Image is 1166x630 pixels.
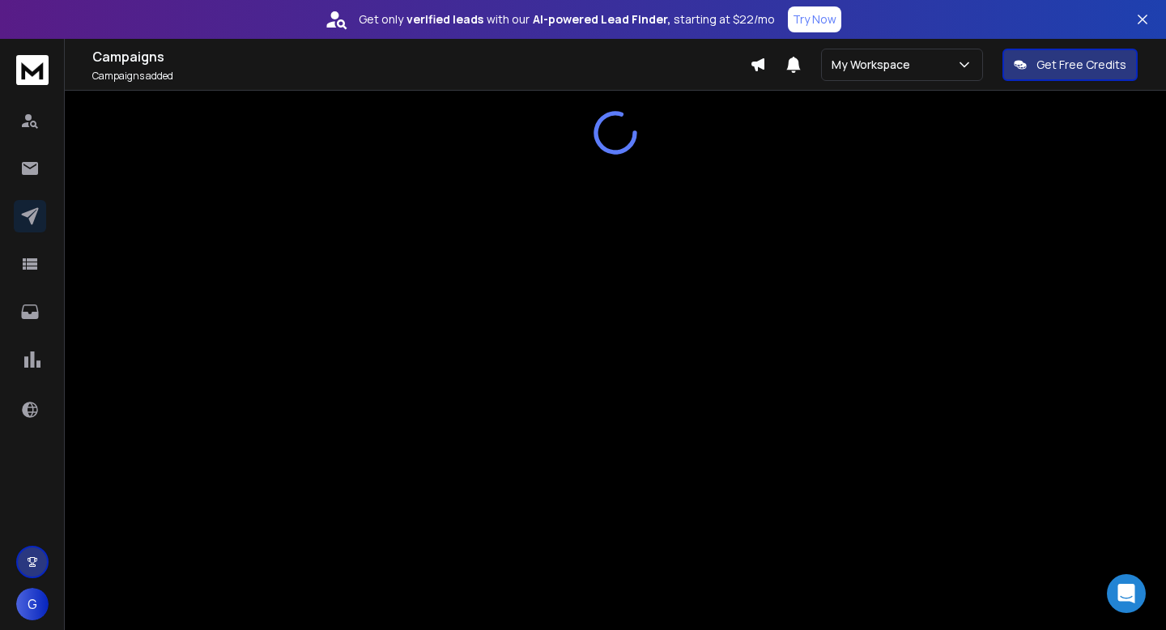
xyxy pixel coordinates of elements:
p: My Workspace [832,57,917,73]
p: Campaigns added [92,70,750,83]
div: Open Intercom Messenger [1107,574,1146,613]
strong: AI-powered Lead Finder, [533,11,670,28]
button: G [16,588,49,620]
p: Get Free Credits [1036,57,1126,73]
button: Get Free Credits [1002,49,1138,81]
button: Try Now [788,6,841,32]
img: logo [16,55,49,85]
h1: Campaigns [92,47,750,66]
p: Try Now [793,11,836,28]
strong: verified leads [406,11,483,28]
p: Get only with our starting at $22/mo [359,11,775,28]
